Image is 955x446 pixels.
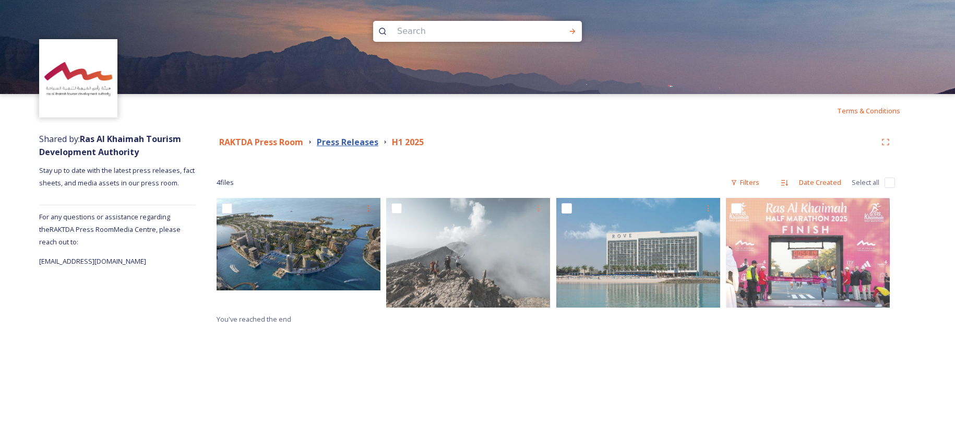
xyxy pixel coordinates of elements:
span: Terms & Conditions [837,106,900,115]
strong: Ras Al Khaimah Tourism Development Authority [39,133,181,158]
div: Date Created [794,172,846,193]
div: Filters [725,172,765,193]
span: Shared by: [39,133,181,158]
img: Highlander 2021.jpg [386,198,550,307]
span: Select all [852,178,879,187]
span: Stay up to date with the latest press releases, fact sheets, and media assets in our press room. [39,166,196,187]
span: You've reached the end [217,314,291,324]
strong: Press Releases [317,136,378,148]
span: For any questions or assistance regarding the RAKTDA Press Room Media Centre, please reach out to: [39,212,181,247]
a: Terms & Conditions [837,104,916,117]
input: Search [392,20,535,43]
img: Four Seasons Resort and Residences Ras Al Khaimah.jpg [217,198,380,290]
img: Rove Al Marjan Island.jpg [556,198,720,307]
span: [EMAIL_ADDRESS][DOMAIN_NAME] [39,256,146,266]
img: Logo_RAKTDA_RGB-01.png [41,41,116,116]
img: Ras Al Khaimah Half Marathon 2025 (5).jpg [726,198,890,307]
span: 4 file s [217,178,234,187]
strong: RAKTDA Press Room [219,136,303,148]
strong: H1 2025 [392,136,424,148]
